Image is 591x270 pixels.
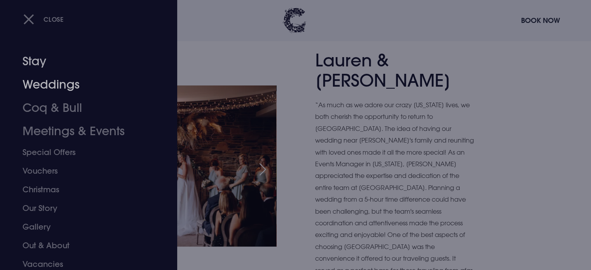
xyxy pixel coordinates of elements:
a: Meetings & Events [23,120,145,143]
a: Out & About [23,236,145,255]
a: Christmas [23,180,145,199]
a: Gallery [23,218,145,236]
button: Close [23,11,64,27]
a: Special Offers [23,143,145,162]
a: Vouchers [23,162,145,180]
a: Our Story [23,199,145,218]
span: Close [44,15,64,23]
a: Stay [23,50,145,73]
a: Coq & Bull [23,96,145,120]
a: Weddings [23,73,145,96]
